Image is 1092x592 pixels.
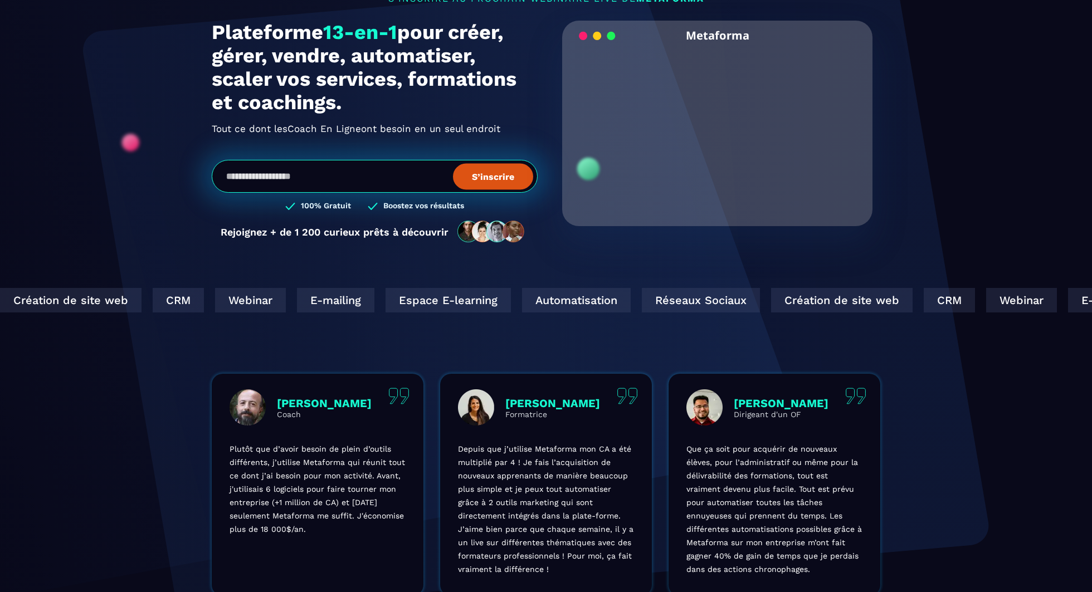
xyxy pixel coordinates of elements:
[301,201,351,212] h3: 100% Gratuit
[734,410,828,419] p: Dirigeant d'un OF
[454,220,529,243] img: community-people
[388,388,409,404] img: quote
[641,288,759,312] div: Réseaux Sociaux
[505,410,600,419] p: Formatrice
[384,288,510,312] div: Espace E-learning
[617,388,638,404] img: quote
[845,388,866,404] img: quote
[152,288,203,312] div: CRM
[323,21,397,44] span: 13-en-1
[277,410,372,419] p: Coach
[368,201,378,212] img: checked
[521,288,630,312] div: Automatisation
[287,129,348,146] span: Infopreneurs
[287,119,361,137] span: Coach En Ligne
[453,163,533,189] button: S’inscrire
[923,288,974,312] div: CRM
[770,288,911,312] div: Création de site web
[230,442,406,536] p: Plutôt que d’avoir besoin de plein d’outils différents, j’utilise Metaforma qui réunit tout ce do...
[212,120,538,138] h2: Tout ce dont les ont besoin en un seul endroit
[277,397,372,410] p: [PERSON_NAME]
[214,288,285,312] div: Webinar
[230,389,266,425] img: profile
[458,389,494,425] img: profile
[221,226,448,238] p: Rejoignez + de 1 200 curieux prêts à découvrir
[571,50,864,197] video: Your browser does not support the video tag.
[458,442,634,576] p: Depuis que j’utilise Metaforma mon CA a été multiplié par 4 ! Je fais l’acquisition de nouveaux a...
[734,397,828,410] p: [PERSON_NAME]
[985,288,1056,312] div: Webinar
[686,442,862,576] p: Que ça soit pour acquérir de nouveaux élèves, pour l’administratif ou même pour la délivrabilité ...
[505,397,600,410] p: [PERSON_NAME]
[383,201,464,212] h3: Boostez vos résultats
[579,31,616,41] img: loading
[686,21,749,50] h2: Metaforma
[296,288,373,312] div: E-mailing
[686,389,723,425] img: profile
[212,21,538,114] h1: Plateforme pour créer, gérer, vendre, automatiser, scaler vos services, formations et coachings.
[285,201,295,212] img: checked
